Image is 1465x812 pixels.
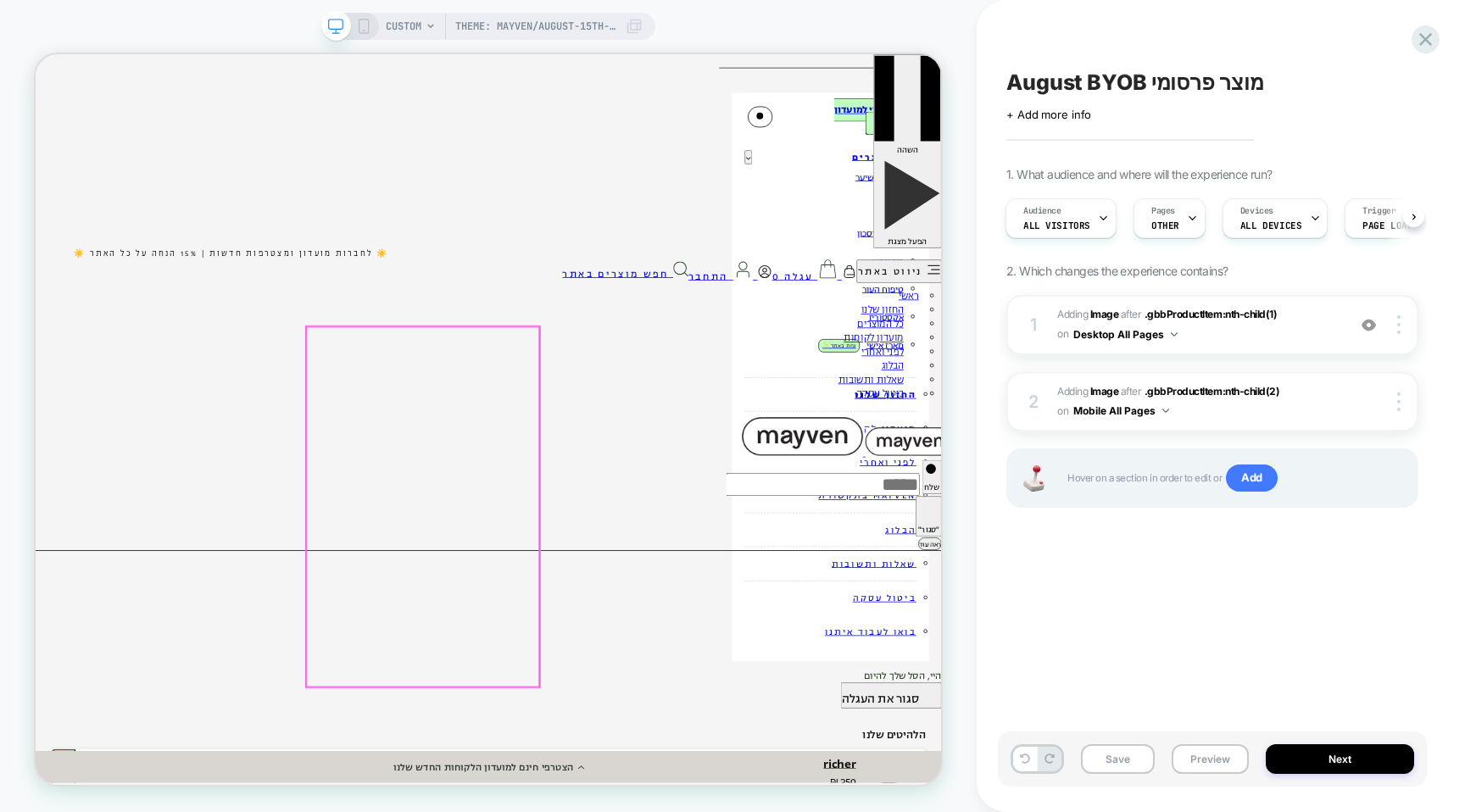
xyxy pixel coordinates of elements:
[1052,762,1174,778] a: בואו לעבוד איתנו
[1362,205,1395,217] span: Trigger
[1240,205,1273,217] span: Devices
[1025,387,1042,417] div: 2
[455,13,616,40] span: Theme: mayven/August-15th-Sale-2025
[1006,167,1272,181] span: 1. What audience and where will the experience run?
[386,13,421,40] span: CUSTOM
[1240,220,1301,231] span: ALL DEVICES
[921,559,1178,589] input: חפש.י
[1025,309,1042,340] div: 1
[1397,392,1401,411] img: close
[1023,205,1061,217] span: Audience
[1057,385,1118,398] span: Adding
[25,314,1183,463] ul: Primary
[871,274,982,305] a: התחבר
[1182,541,1208,587] button: שלח
[1148,120,1177,136] span: השהה
[1145,308,1278,320] span: .gbbProductItem:nth-child(1)
[51,259,471,273] span: ☀️ לחברות מועדון ומצטרפות חדשות | 15% הנחה על כל האתר ☀️
[1178,647,1207,659] small: ראה עוד
[1023,220,1090,231] span: All Visitors
[1061,671,1174,687] a: שאלות ותשובות
[1090,308,1119,320] b: Image
[1073,324,1178,345] button: Desktop All Pages
[1057,308,1118,320] span: Adding
[1397,315,1401,334] img: close
[1172,744,1249,774] button: Preview
[1171,332,1178,336] img: down arrow
[1006,108,1091,121] span: + Add more info
[1362,220,1412,231] span: Page Load
[1057,402,1068,420] span: on
[1177,644,1208,661] button: ראה עוד
[1081,744,1155,774] button: Save
[1226,464,1278,492] span: Add
[942,484,1103,536] img: mayven.co.il
[1057,325,1068,343] span: on
[1151,205,1175,217] span: Pages
[1121,308,1142,320] span: AFTER
[1162,409,1169,413] img: down arrow
[1073,400,1169,421] button: Mobile All Pages
[1185,570,1206,585] span: שלח
[1266,744,1414,774] button: Next
[1173,589,1208,643] button: "סגור"
[1090,385,1119,398] b: Image
[1151,220,1179,231] span: OTHER
[1145,385,1280,398] span: .gbbProductItem:nth-child(2)
[1106,498,1225,536] img: mayven.co.il
[1177,626,1206,642] span: "סגור"
[1006,70,1263,95] span: August BYOB מוצר פרסומי
[1006,264,1228,278] span: 2. Which changes the experience contains?
[1089,717,1174,733] a: ביטול עסקה
[871,287,924,305] span: התחבר
[703,274,871,305] a: חפש מוצרים באתר
[1121,385,1142,398] span: AFTER
[1362,318,1376,332] img: crossed eye
[1067,464,1400,492] span: Hover on a section in order to edit or
[1017,465,1050,492] img: Joystick
[703,284,844,302] span: חפש מוצרים באתר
